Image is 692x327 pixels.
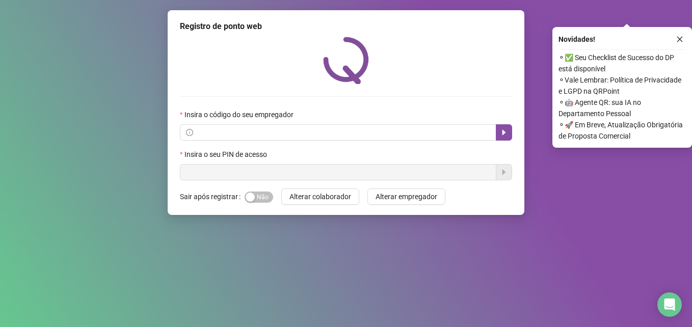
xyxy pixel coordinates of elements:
[657,292,682,317] div: Open Intercom Messenger
[289,191,351,202] span: Alterar colaborador
[558,52,686,74] span: ⚬ ✅ Seu Checklist de Sucesso do DP está disponível
[323,37,369,84] img: QRPoint
[186,129,193,136] span: info-circle
[558,74,686,97] span: ⚬ Vale Lembrar: Política de Privacidade e LGPD na QRPoint
[676,36,683,43] span: close
[180,188,245,205] label: Sair após registrar
[376,191,437,202] span: Alterar empregador
[558,119,686,142] span: ⚬ 🚀 Em Breve, Atualização Obrigatória de Proposta Comercial
[558,97,686,119] span: ⚬ 🤖 Agente QR: sua IA no Departamento Pessoal
[367,188,445,205] button: Alterar empregador
[180,149,274,160] label: Insira o seu PIN de acesso
[281,188,359,205] button: Alterar colaborador
[500,128,508,137] span: caret-right
[180,20,512,33] div: Registro de ponto web
[558,34,595,45] span: Novidades !
[180,109,300,120] label: Insira o código do seu empregador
